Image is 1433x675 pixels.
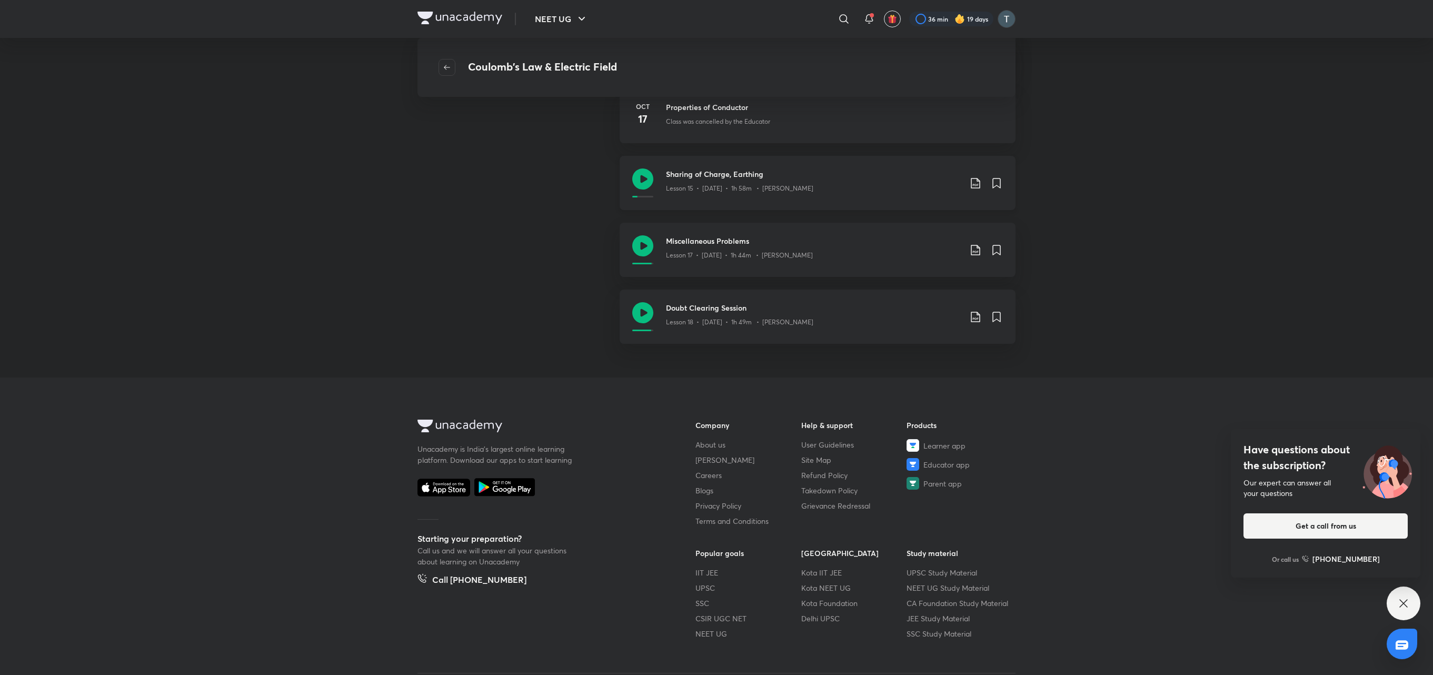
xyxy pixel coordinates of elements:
[907,628,1012,639] a: SSC Study Material
[801,567,907,578] a: Kota IIT JEE
[666,317,813,327] p: Lesson 18 • [DATE] • 1h 49m • [PERSON_NAME]
[907,613,1012,624] a: JEE Study Material
[666,102,1003,113] h3: Properties of Conductor
[801,598,907,609] a: Kota Foundation
[907,477,919,490] img: Parent app
[695,470,722,481] span: Careers
[907,582,1012,593] a: NEET UG Study Material
[695,439,801,450] a: About us
[1243,478,1408,499] div: Our expert can answer all your questions
[417,532,662,545] h5: Starting your preparation?
[907,548,1012,559] h6: Study material
[1272,554,1299,564] p: Or call us
[695,485,801,496] a: Blogs
[432,573,526,588] h5: Call [PHONE_NUMBER]
[801,582,907,593] a: Kota NEET UG
[417,545,575,567] p: Call us and we will answer all your questions about learning on Unacademy
[1354,442,1420,499] img: ttu_illustration_new.svg
[695,500,801,511] a: Privacy Policy
[801,470,907,481] a: Refund Policy
[695,454,801,465] a: [PERSON_NAME]
[1243,513,1408,539] button: Get a call from us
[923,459,970,470] span: Educator app
[801,420,907,431] h6: Help & support
[923,478,962,489] span: Parent app
[620,89,1016,156] a: Oct17Properties of ConductorClass was cancelled by the Educator
[666,117,770,126] p: Class was cancelled by the Educator
[801,613,907,624] a: Delhi UPSC
[695,515,801,527] a: Terms and Conditions
[620,290,1016,356] a: Doubt Clearing SessionLesson 18 • [DATE] • 1h 49m • [PERSON_NAME]
[923,440,966,451] span: Learner app
[801,439,907,450] a: User Guidelines
[801,500,907,511] a: Grievance Redressal
[529,8,594,29] button: NEET UG
[632,102,653,111] h6: Oct
[417,420,502,432] img: Company Logo
[907,439,1012,452] a: Learner app
[888,14,897,24] img: avatar
[666,251,813,260] p: Lesson 17 • [DATE] • 1h 44m • [PERSON_NAME]
[666,168,961,180] h3: Sharing of Charge, Earthing
[907,439,919,452] img: Learner app
[417,12,502,24] img: Company Logo
[417,443,575,465] p: Unacademy is India’s largest online learning platform. Download our apps to start learning
[417,12,502,27] a: Company Logo
[417,573,526,588] a: Call [PHONE_NUMBER]
[695,470,801,481] a: Careers
[695,567,801,578] a: IIT JEE
[907,477,1012,490] a: Parent app
[801,454,907,465] a: Site Map
[801,485,907,496] a: Takedown Policy
[620,223,1016,290] a: Miscellaneous ProblemsLesson 17 • [DATE] • 1h 44m • [PERSON_NAME]
[1312,553,1380,564] h6: [PHONE_NUMBER]
[954,14,965,24] img: streak
[907,458,919,471] img: Educator app
[666,184,813,193] p: Lesson 15 • [DATE] • 1h 58m • [PERSON_NAME]
[695,548,801,559] h6: Popular goals
[417,420,662,435] a: Company Logo
[666,302,961,313] h3: Doubt Clearing Session
[907,458,1012,471] a: Educator app
[695,613,801,624] a: CSIR UGC NET
[666,235,961,246] h3: Miscellaneous Problems
[1243,442,1408,473] h4: Have questions about the subscription?
[801,548,907,559] h6: [GEOGRAPHIC_DATA]
[695,420,801,431] h6: Company
[907,598,1012,609] a: CA Foundation Study Material
[695,582,801,593] a: UPSC
[620,156,1016,223] a: Sharing of Charge, EarthingLesson 15 • [DATE] • 1h 58m • [PERSON_NAME]
[632,111,653,127] h4: 17
[695,598,801,609] a: SSC
[468,59,617,76] h4: Coulomb's Law & Electric Field
[998,10,1016,28] img: tanistha Dey
[695,628,801,639] a: NEET UG
[884,11,901,27] button: avatar
[907,567,1012,578] a: UPSC Study Material
[907,420,1012,431] h6: Products
[1302,553,1380,564] a: [PHONE_NUMBER]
